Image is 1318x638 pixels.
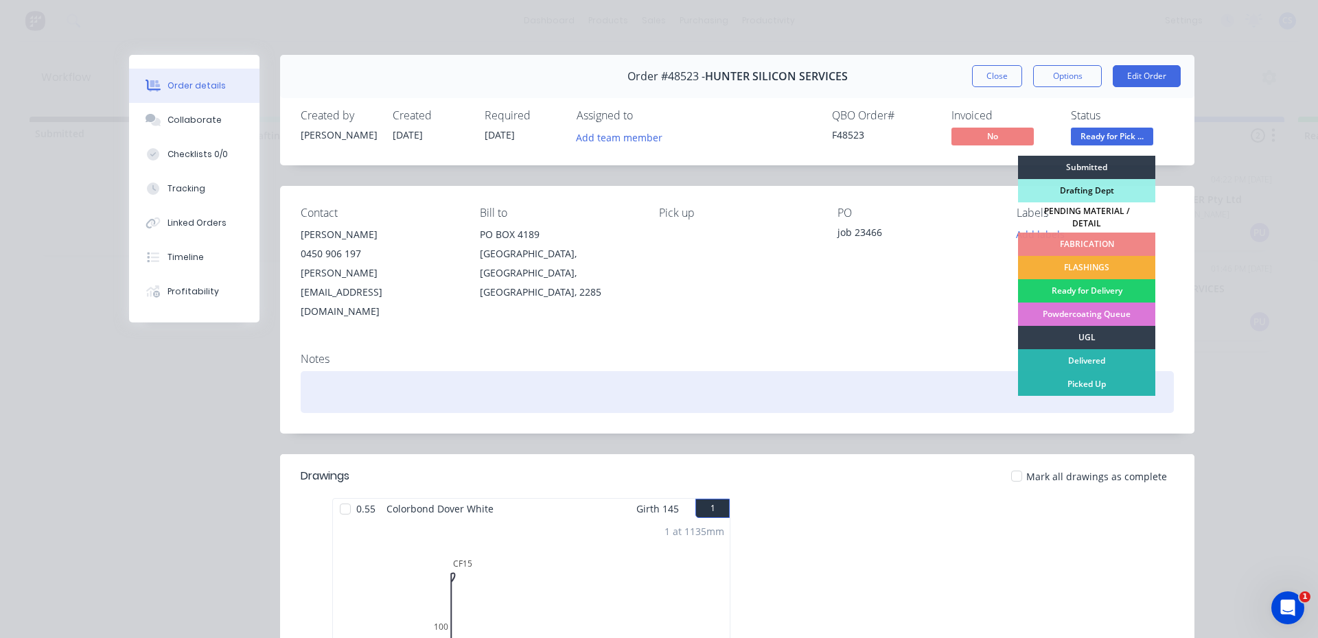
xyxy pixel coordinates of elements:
div: UGL [1018,326,1155,349]
button: Linked Orders [129,206,259,240]
div: Order details [167,80,226,92]
div: F48523 [832,128,935,142]
div: Ready for Delivery [1018,279,1155,303]
button: Add labels [1009,225,1072,244]
div: PENDING MATERIAL / DETAIL [1018,202,1155,233]
span: 0.55 [351,499,381,519]
button: Collaborate [129,103,259,137]
div: FLASHINGS [1018,256,1155,279]
div: Checklists 0/0 [167,148,228,161]
span: No [951,128,1034,145]
div: Labels [1017,206,1174,220]
div: Linked Orders [167,217,227,229]
div: 0450 906 197 [301,244,458,263]
button: Add team member [577,128,670,146]
div: Pick up [659,206,816,220]
span: Order #48523 - [627,70,705,83]
div: QBO Order # [832,109,935,122]
div: Bill to [480,206,637,220]
div: Drafting Dept [1018,179,1155,202]
span: Mark all drawings as complete [1026,469,1167,484]
div: Status [1071,109,1174,122]
button: Add team member [569,128,670,146]
div: Submitted [1018,156,1155,179]
button: Close [972,65,1022,87]
div: PO BOX 4189 [480,225,637,244]
div: [GEOGRAPHIC_DATA], [GEOGRAPHIC_DATA], [GEOGRAPHIC_DATA], 2285 [480,244,637,302]
div: [PERSON_NAME][EMAIL_ADDRESS][DOMAIN_NAME] [301,263,458,321]
div: [PERSON_NAME] [301,128,376,142]
span: 1 [1299,591,1310,602]
div: [PERSON_NAME]0450 906 197[PERSON_NAME][EMAIL_ADDRESS][DOMAIN_NAME] [301,225,458,321]
span: Girth 145 [636,499,679,519]
span: Colorbond Dover White [381,499,499,519]
button: 1 [695,499,730,518]
div: Notes [301,353,1174,366]
div: Profitability [167,285,219,298]
div: Tracking [167,182,205,195]
button: Order details [129,69,259,103]
button: Checklists 0/0 [129,137,259,172]
div: Collaborate [167,114,222,126]
span: Ready for Pick ... [1071,128,1153,145]
div: [PERSON_NAME] [301,225,458,244]
div: Created by [301,109,376,122]
div: 1 at 1135mm [664,524,724,539]
div: Picked Up [1018,373,1155,396]
button: Timeline [129,240,259,274]
div: Delivered [1018,349,1155,373]
button: Profitability [129,274,259,309]
button: Tracking [129,172,259,206]
iframe: Intercom live chat [1271,591,1304,624]
span: [DATE] [485,128,515,141]
div: Required [485,109,560,122]
div: Invoiced [951,109,1054,122]
div: job 23466 [837,225,995,244]
div: Contact [301,206,458,220]
span: HUNTER SILICON SERVICES [705,70,848,83]
div: Created [393,109,468,122]
span: [DATE] [393,128,423,141]
div: Timeline [167,251,204,263]
div: PO BOX 4189[GEOGRAPHIC_DATA], [GEOGRAPHIC_DATA], [GEOGRAPHIC_DATA], 2285 [480,225,637,302]
div: Powdercoating Queue [1018,303,1155,326]
div: FABRICATION [1018,233,1155,256]
div: Assigned to [577,109,714,122]
div: Drawings [301,468,349,484]
button: Ready for Pick ... [1071,128,1153,148]
button: Options [1033,65,1102,87]
button: Edit Order [1113,65,1181,87]
div: PO [837,206,995,220]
